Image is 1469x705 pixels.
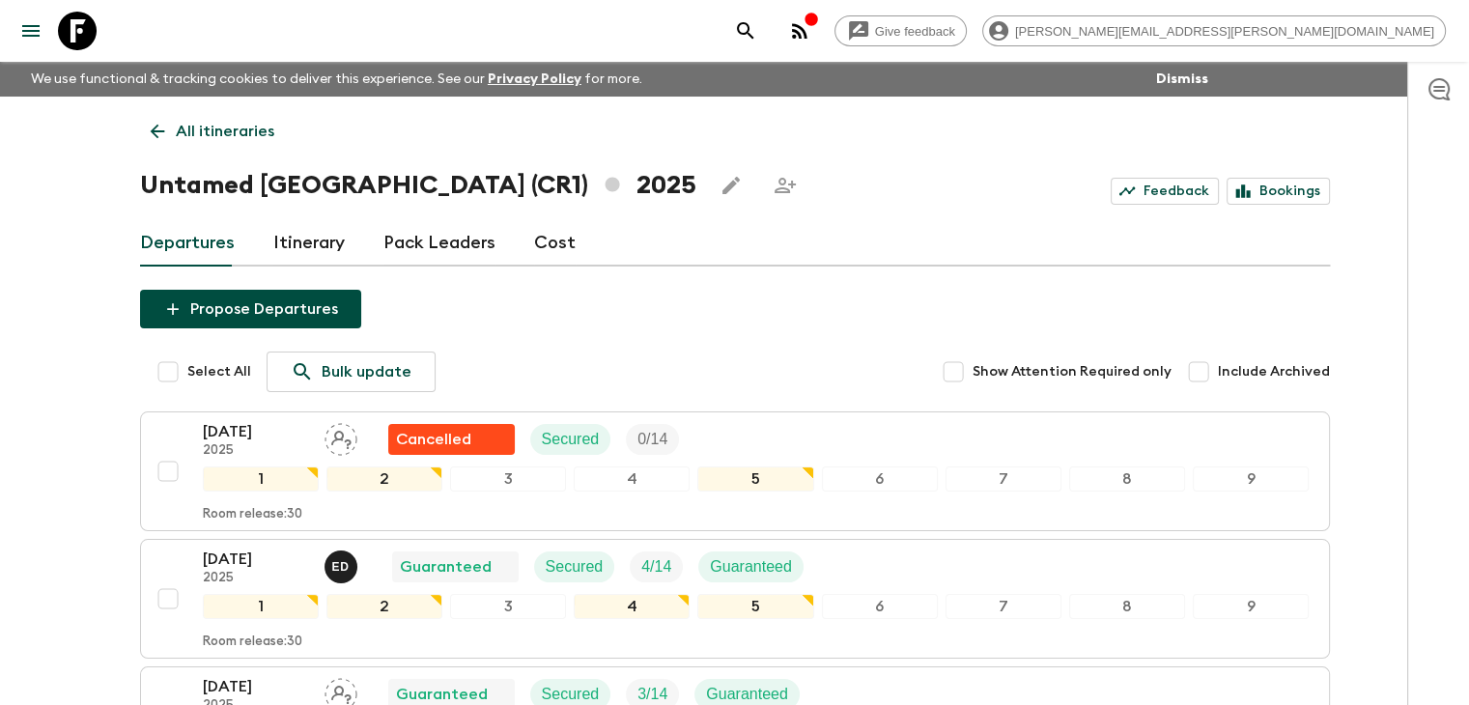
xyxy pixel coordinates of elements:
span: Share this itinerary [766,166,805,205]
button: menu [12,12,50,50]
span: Assign pack leader [325,429,357,444]
p: Guaranteed [400,555,492,578]
span: Show Attention Required only [973,362,1172,381]
a: Itinerary [273,220,345,267]
div: 6 [822,594,938,619]
span: Edwin Duarte Ríos [325,556,361,572]
div: 7 [946,594,1061,619]
h1: Untamed [GEOGRAPHIC_DATA] (CR1) 2025 [140,166,696,205]
div: 4 [574,466,690,492]
p: Secured [542,428,600,451]
a: All itineraries [140,112,285,151]
a: Cost [534,220,576,267]
div: 2 [326,594,442,619]
button: Propose Departures [140,290,361,328]
button: ED [325,550,361,583]
div: Secured [530,424,611,455]
p: [DATE] [203,420,309,443]
div: 9 [1193,594,1309,619]
a: Bulk update [267,352,436,392]
a: Give feedback [834,15,967,46]
a: Feedback [1111,178,1219,205]
p: We use functional & tracking cookies to deliver this experience. See our for more. [23,62,650,97]
p: Room release: 30 [203,634,302,650]
div: 1 [203,594,319,619]
p: Guaranteed [710,555,792,578]
div: Trip Fill [626,424,679,455]
span: Give feedback [864,24,966,39]
div: Secured [534,551,615,582]
div: [PERSON_NAME][EMAIL_ADDRESS][PERSON_NAME][DOMAIN_NAME] [982,15,1446,46]
div: 8 [1069,466,1185,492]
button: [DATE]2025Edwin Duarte RíosGuaranteedSecuredTrip FillGuaranteed123456789Room release:30 [140,539,1330,659]
span: Include Archived [1218,362,1330,381]
button: Dismiss [1151,66,1213,93]
div: 1 [203,466,319,492]
div: 7 [946,466,1061,492]
p: Secured [546,555,604,578]
p: 2025 [203,571,309,586]
p: [DATE] [203,548,309,571]
div: 2 [326,466,442,492]
p: 0 / 14 [637,428,667,451]
span: Select All [187,362,251,381]
div: 6 [822,466,938,492]
p: All itineraries [176,120,274,143]
p: Room release: 30 [203,507,302,522]
button: [DATE]2025Assign pack leaderFlash Pack cancellationSecuredTrip Fill123456789Room release:30 [140,411,1330,531]
a: Departures [140,220,235,267]
span: Assign pack leader [325,684,357,699]
div: 4 [574,594,690,619]
p: Bulk update [322,360,411,383]
button: search adventures [726,12,765,50]
a: Bookings [1227,178,1330,205]
p: Cancelled [396,428,471,451]
a: Privacy Policy [488,72,581,86]
a: Pack Leaders [383,220,495,267]
p: 4 / 14 [641,555,671,578]
div: 3 [450,594,566,619]
div: 9 [1193,466,1309,492]
p: [DATE] [203,675,309,698]
div: 5 [697,466,813,492]
div: 8 [1069,594,1185,619]
div: 3 [450,466,566,492]
div: Flash Pack cancellation [388,424,515,455]
p: E D [332,559,350,575]
div: 5 [697,594,813,619]
p: 2025 [203,443,309,459]
div: Trip Fill [630,551,683,582]
button: Edit this itinerary [712,166,750,205]
span: [PERSON_NAME][EMAIL_ADDRESS][PERSON_NAME][DOMAIN_NAME] [1004,24,1445,39]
